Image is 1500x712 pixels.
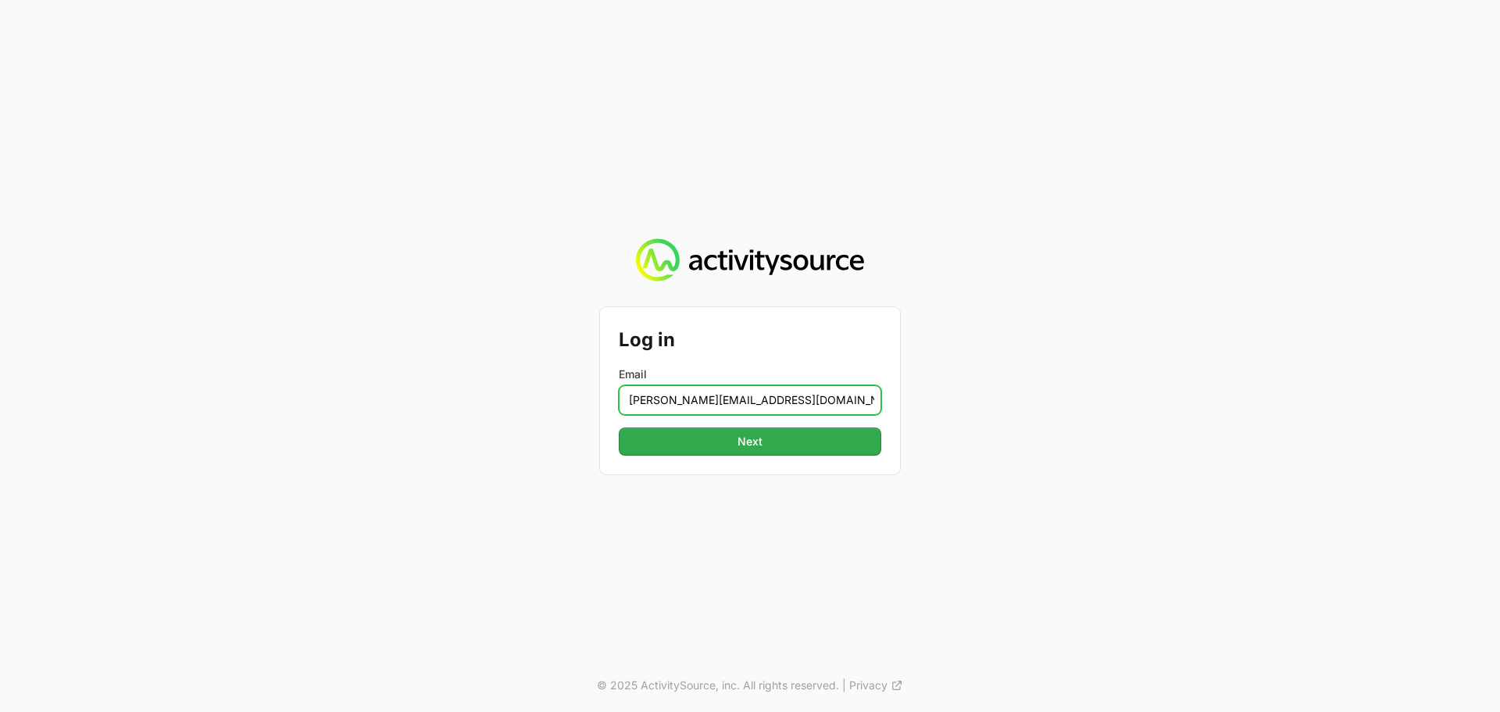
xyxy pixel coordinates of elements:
[619,385,881,415] input: Enter your email
[597,678,839,693] p: © 2025 ActivitySource, inc. All rights reserved.
[636,238,863,282] img: Activity Source
[619,428,881,456] button: Next
[619,367,881,382] label: Email
[619,326,881,354] h2: Log in
[737,432,762,451] span: Next
[842,678,846,693] span: |
[849,678,903,693] a: Privacy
